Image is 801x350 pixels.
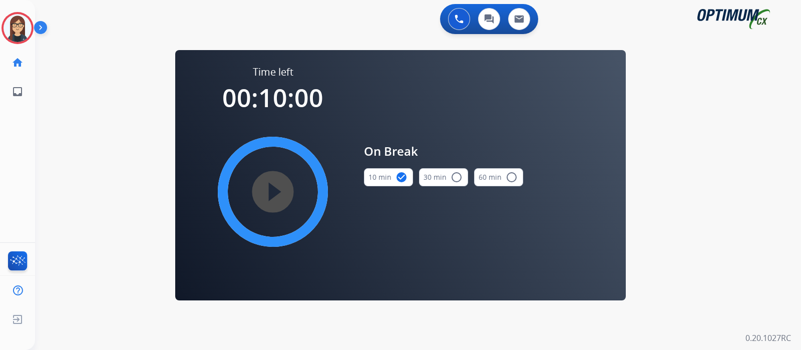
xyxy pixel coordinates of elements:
mat-icon: play_circle_filled [267,186,279,198]
button: 30 min [419,168,468,186]
mat-icon: check_circle [395,171,408,183]
mat-icon: home [12,57,24,69]
mat-icon: radio_button_unchecked [506,171,518,183]
button: 10 min [364,168,413,186]
button: 60 min [474,168,523,186]
span: Time left [253,65,293,79]
p: 0.20.1027RC [745,332,791,344]
mat-icon: inbox [12,86,24,98]
mat-icon: radio_button_unchecked [451,171,463,183]
span: On Break [364,142,523,160]
img: avatar [4,14,32,42]
span: 00:10:00 [222,81,323,115]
